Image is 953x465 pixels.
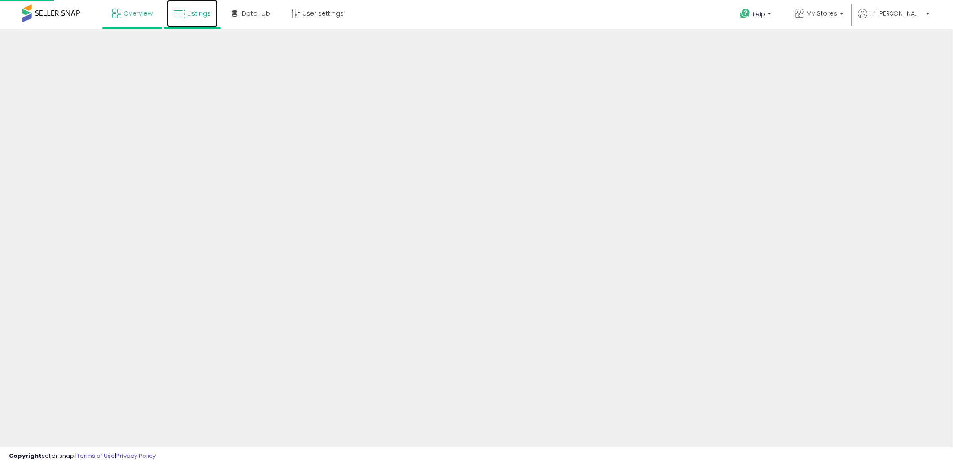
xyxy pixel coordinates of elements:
span: DataHub [242,9,270,18]
span: Hi [PERSON_NAME] [870,9,923,18]
a: Hi [PERSON_NAME] [858,9,930,29]
span: Overview [123,9,153,18]
span: Help [753,10,765,18]
span: Listings [188,9,211,18]
a: Help [733,1,780,29]
i: Get Help [739,8,751,19]
span: My Stores [806,9,837,18]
